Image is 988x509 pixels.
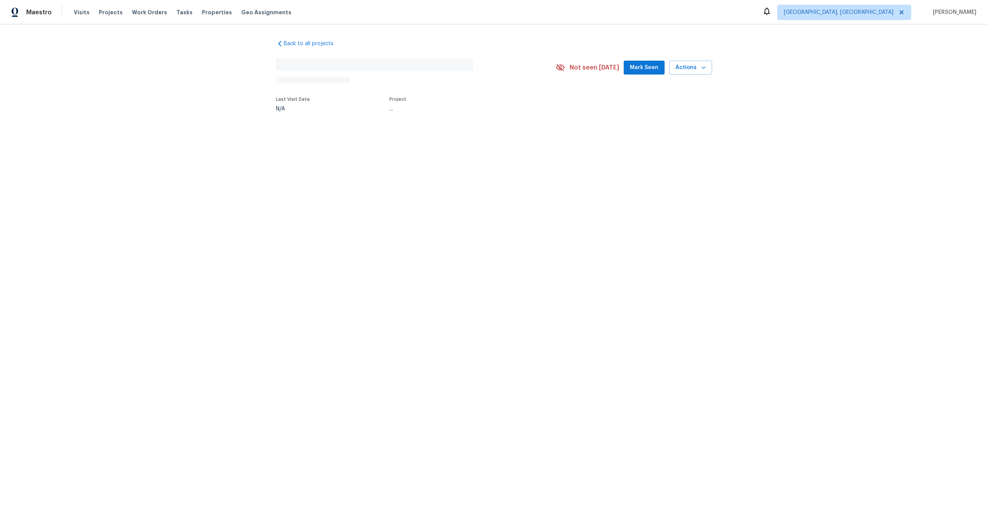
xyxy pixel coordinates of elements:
[630,63,658,73] span: Mark Seen
[276,40,350,48] a: Back to all projects
[784,8,893,16] span: [GEOGRAPHIC_DATA], [GEOGRAPHIC_DATA]
[74,8,90,16] span: Visits
[675,63,706,73] span: Actions
[930,8,976,16] span: [PERSON_NAME]
[241,8,291,16] span: Geo Assignments
[389,97,406,102] span: Project
[276,97,310,102] span: Last Visit Date
[669,61,712,75] button: Actions
[26,8,52,16] span: Maestro
[132,8,167,16] span: Work Orders
[176,10,193,15] span: Tasks
[202,8,232,16] span: Properties
[99,8,123,16] span: Projects
[389,106,538,112] div: ...
[276,106,310,112] div: N/A
[570,64,619,71] span: Not seen [DATE]
[624,61,665,75] button: Mark Seen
